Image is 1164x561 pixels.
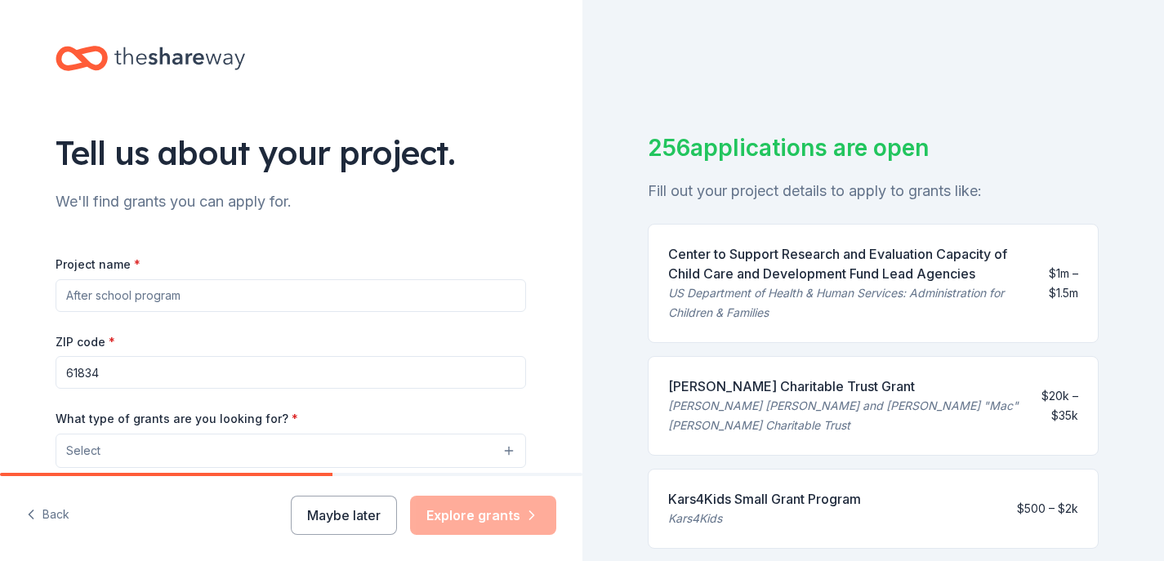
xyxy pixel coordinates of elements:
[56,130,526,176] div: Tell us about your project.
[56,256,140,273] label: Project name
[1044,264,1078,303] div: $1m – $1.5m
[648,178,1099,204] div: Fill out your project details to apply to grants like:
[56,411,298,427] label: What type of grants are you looking for?
[668,244,1031,283] div: Center to Support Research and Evaluation Capacity of Child Care and Development Fund Lead Agencies
[66,441,100,461] span: Select
[668,489,861,509] div: Kars4Kids Small Grant Program
[291,496,397,535] button: Maybe later
[668,509,861,528] div: Kars4Kids
[668,396,1021,435] div: [PERSON_NAME] [PERSON_NAME] and [PERSON_NAME] "Mac" [PERSON_NAME] Charitable Trust
[56,189,526,215] div: We'll find grants you can apply for.
[1017,499,1078,519] div: $500 – $2k
[668,283,1031,323] div: US Department of Health & Human Services: Administration for Children & Families
[1034,386,1078,425] div: $20k – $35k
[56,434,526,468] button: Select
[56,279,526,312] input: After school program
[56,334,115,350] label: ZIP code
[668,376,1021,396] div: [PERSON_NAME] Charitable Trust Grant
[26,498,69,532] button: Back
[648,131,1099,165] div: 256 applications are open
[56,356,526,389] input: 12345 (U.S. only)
